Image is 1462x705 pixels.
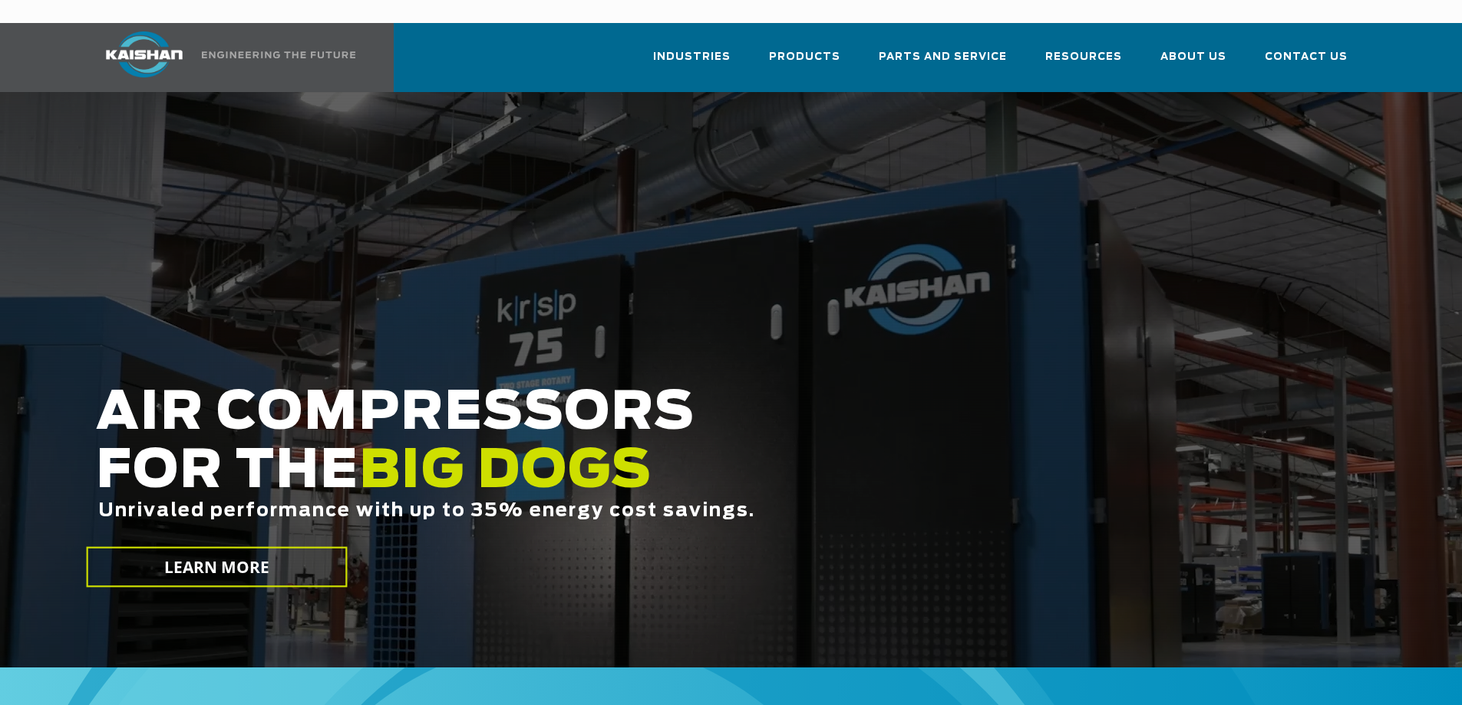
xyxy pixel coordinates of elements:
[1160,37,1226,89] a: About Us
[879,48,1007,66] span: Parts and Service
[359,446,652,498] span: BIG DOGS
[879,37,1007,89] a: Parts and Service
[769,37,840,89] a: Products
[1045,48,1122,66] span: Resources
[163,556,269,578] span: LEARN MORE
[653,37,731,89] a: Industries
[98,502,755,520] span: Unrivaled performance with up to 35% energy cost savings.
[87,23,358,92] a: Kaishan USA
[1265,48,1348,66] span: Contact Us
[653,48,731,66] span: Industries
[1265,37,1348,89] a: Contact Us
[87,31,202,77] img: kaishan logo
[202,51,355,58] img: Engineering the future
[86,547,347,588] a: LEARN MORE
[769,48,840,66] span: Products
[1160,48,1226,66] span: About Us
[1045,37,1122,89] a: Resources
[96,384,1152,569] h2: AIR COMPRESSORS FOR THE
